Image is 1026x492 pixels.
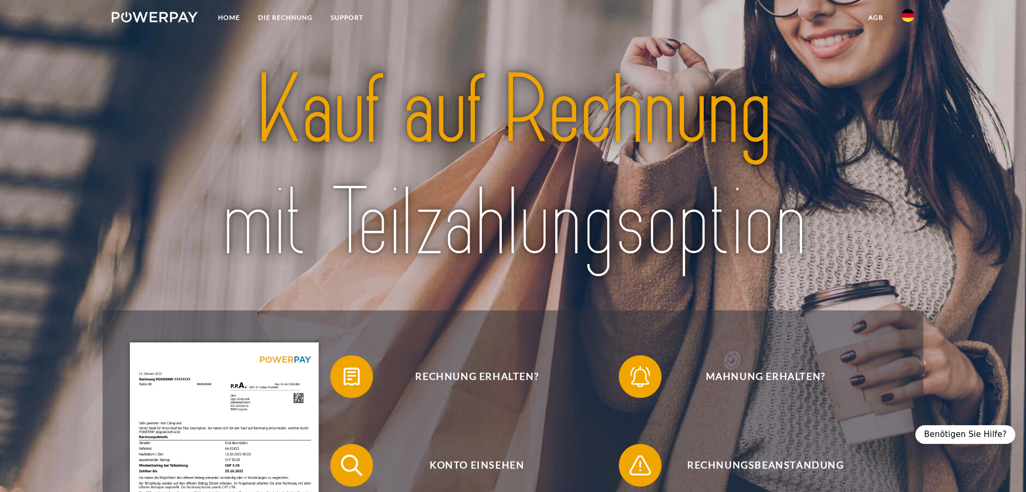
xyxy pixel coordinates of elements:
a: agb [859,8,892,27]
a: SUPPORT [322,8,372,27]
span: Mahnung erhalten? [635,355,897,398]
img: logo-powerpay-white.svg [112,12,198,22]
span: Konto einsehen [346,444,608,487]
img: title-powerpay_de.svg [151,49,875,285]
button: Rechnungsbeanstandung [619,444,897,487]
button: Mahnung erhalten? [619,355,897,398]
img: qb_warning.svg [627,452,654,479]
img: qb_bill.svg [338,363,365,390]
img: qb_search.svg [338,452,365,479]
span: Rechnung erhalten? [346,355,608,398]
img: de [901,9,914,22]
a: DIE RECHNUNG [249,8,322,27]
span: Rechnungsbeanstandung [635,444,897,487]
button: Konto einsehen [330,444,608,487]
button: Rechnung erhalten? [330,355,608,398]
a: Home [209,8,249,27]
img: qb_bell.svg [627,363,654,390]
div: Benötigen Sie Hilfe? [915,425,1015,444]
